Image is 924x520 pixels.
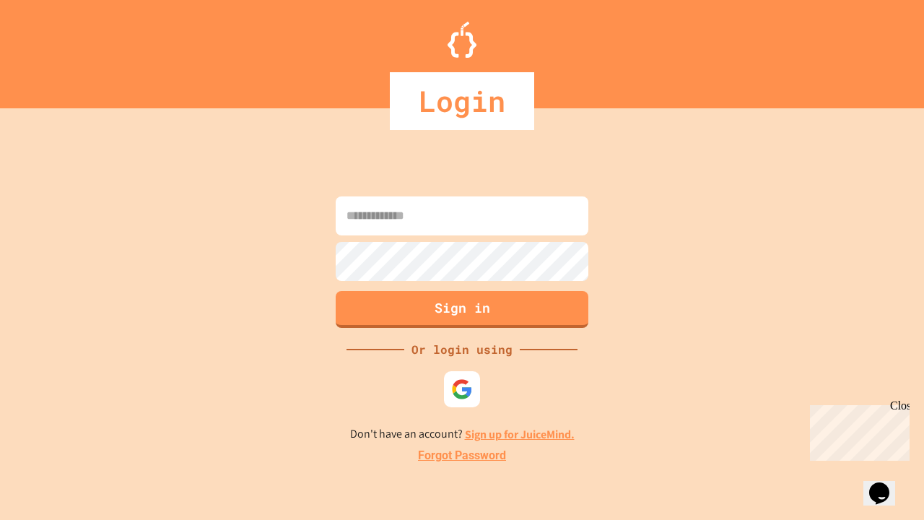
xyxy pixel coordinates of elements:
img: google-icon.svg [451,378,473,400]
p: Don't have an account? [350,425,575,443]
img: Logo.svg [448,22,476,58]
div: Login [390,72,534,130]
div: Chat with us now!Close [6,6,100,92]
iframe: chat widget [804,399,910,461]
a: Forgot Password [418,447,506,464]
button: Sign in [336,291,588,328]
a: Sign up for JuiceMind. [465,427,575,442]
div: Or login using [404,341,520,358]
iframe: chat widget [863,462,910,506]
